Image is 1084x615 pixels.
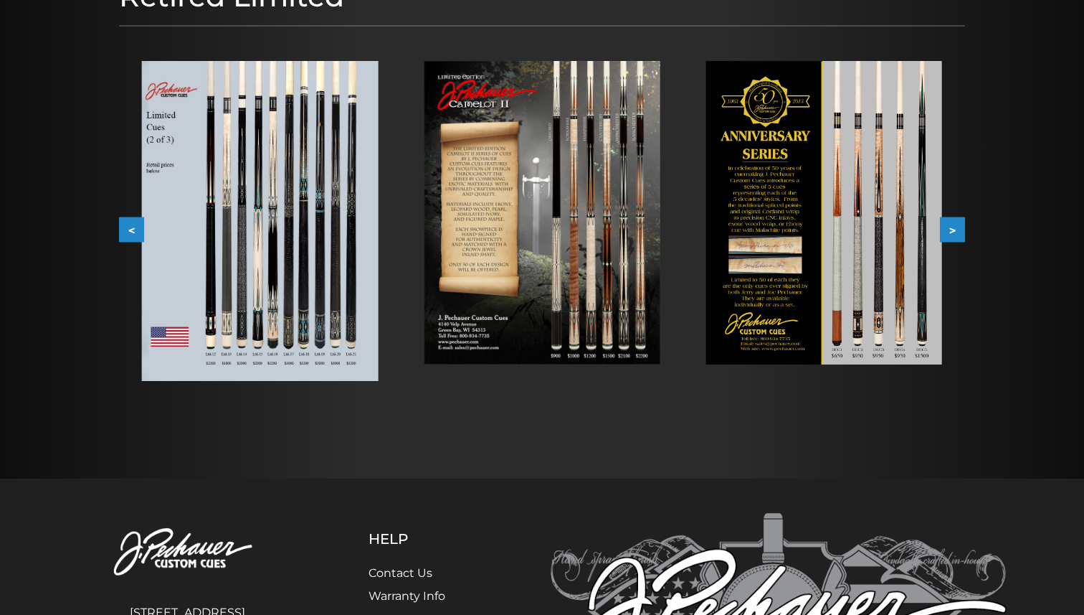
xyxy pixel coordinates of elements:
img: Pechauer Custom Cues [77,513,297,593]
a: Warranty Info [369,589,445,603]
button: < [119,217,144,242]
button: > [940,217,965,242]
a: Contact Us [369,566,432,580]
div: Carousel Navigation [119,217,965,242]
h5: Help [369,530,480,548]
